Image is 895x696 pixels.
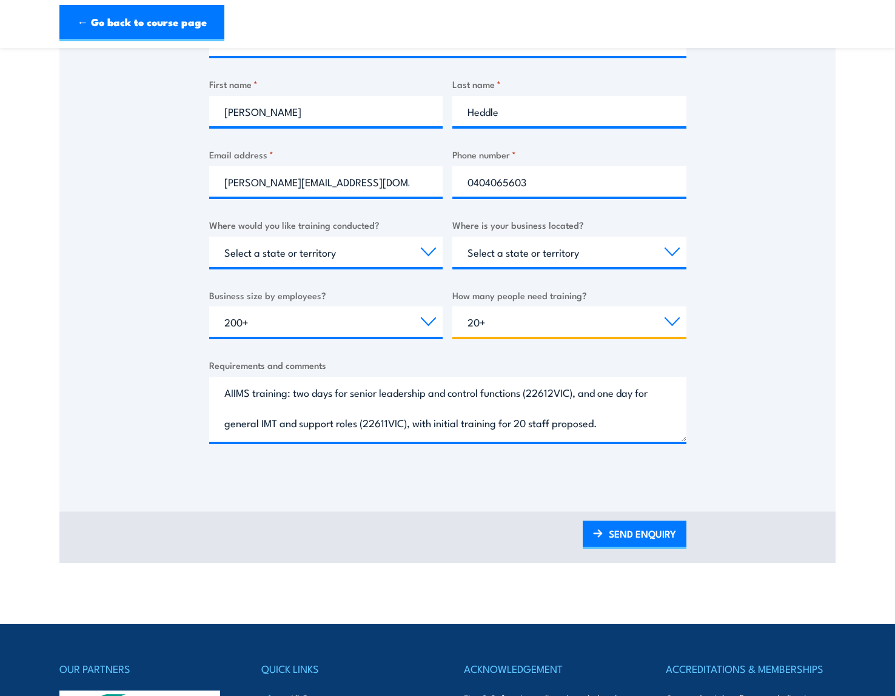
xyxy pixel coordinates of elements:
[209,77,443,91] label: First name
[209,358,686,372] label: Requirements and comments
[59,660,229,677] h4: OUR PARTNERS
[209,288,443,302] label: Business size by employees?
[583,521,686,549] a: SEND ENQUIRY
[59,5,224,41] a: ← Go back to course page
[261,660,431,677] h4: QUICK LINKS
[452,147,686,161] label: Phone number
[464,660,634,677] h4: ACKNOWLEDGEMENT
[209,147,443,161] label: Email address
[452,77,686,91] label: Last name
[452,288,686,302] label: How many people need training?
[452,218,686,232] label: Where is your business located?
[209,218,443,232] label: Where would you like training conducted?
[666,660,836,677] h4: ACCREDITATIONS & MEMBERSHIPS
